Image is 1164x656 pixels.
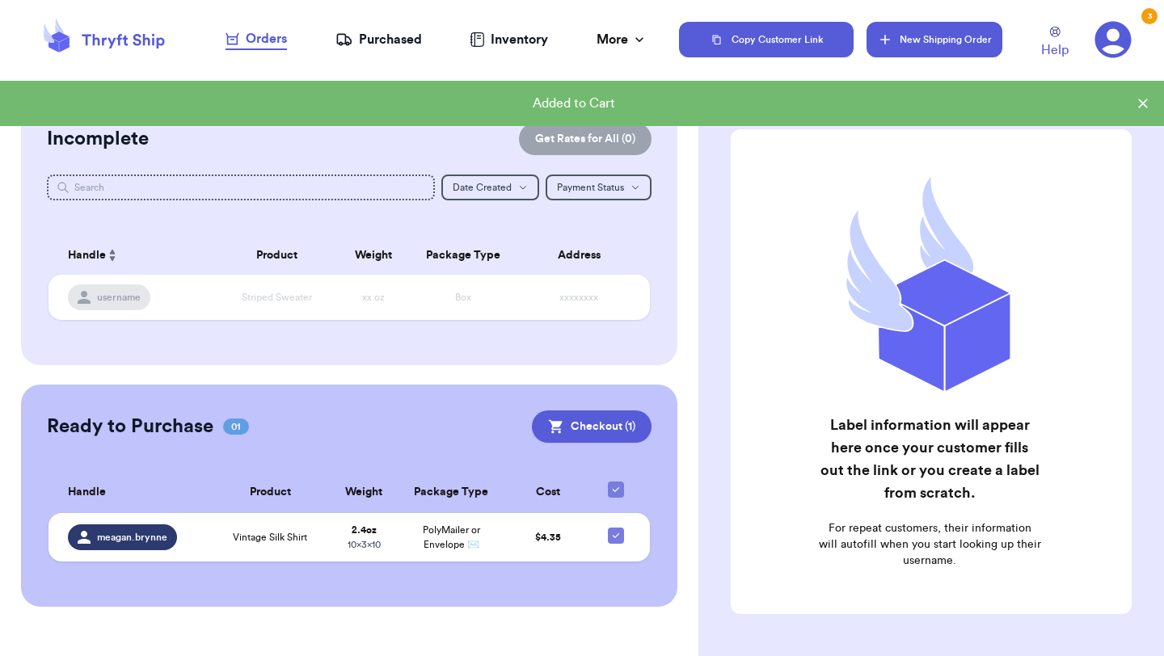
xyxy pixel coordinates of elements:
span: meagan.brynne [97,531,167,544]
th: Cost [504,472,591,513]
span: Payment Status [557,183,624,192]
span: Vintage Silk Shirt [233,531,307,544]
button: Date Created [441,175,539,200]
span: Box [455,292,471,302]
span: $ 4.35 [535,532,561,542]
span: 10 x 3 x 10 [348,540,381,549]
div: Orders [226,29,287,48]
span: Handle [68,247,106,264]
h2: Incomplete [47,126,149,152]
p: For repeat customers, their information will autofill when you start looking up their username. [818,520,1041,569]
button: Sort ascending [106,246,119,265]
button: Checkout (1) [532,410,652,443]
th: Weight [337,236,409,275]
span: Date Created [453,183,512,192]
span: Help [1041,40,1069,60]
a: 3 [1094,21,1132,58]
span: username [97,291,141,304]
div: Added to Cart [13,94,1135,113]
div: More [597,30,647,49]
span: 01 [223,418,249,435]
th: Product [212,472,329,513]
a: Orders [226,29,287,50]
a: Purchased [335,30,422,49]
th: Package Type [409,236,517,275]
th: Address [517,236,650,275]
span: xx oz [362,292,385,302]
th: Package Type [399,472,504,513]
th: Weight [329,472,399,513]
span: Striped Sweater [242,292,312,302]
input: Search [47,175,435,200]
a: Help [1041,27,1069,60]
button: New Shipping Order [867,22,1002,57]
span: PolyMailer or Envelope ✉️ [423,525,480,549]
div: 3 [1141,8,1158,24]
button: Get Rates for All (0) [519,123,652,155]
strong: 2.4 oz [352,525,377,535]
span: Handle [68,484,106,501]
th: Product [217,236,337,275]
h2: Label information will appear here once your customer fills out the link or you create a label fr... [818,414,1041,504]
button: Copy Customer Link [679,22,854,57]
h2: Ready to Purchase [47,414,213,439]
a: Inventory [470,30,548,49]
button: Payment Status [546,175,652,200]
span: xxxxxxxx [559,292,598,302]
